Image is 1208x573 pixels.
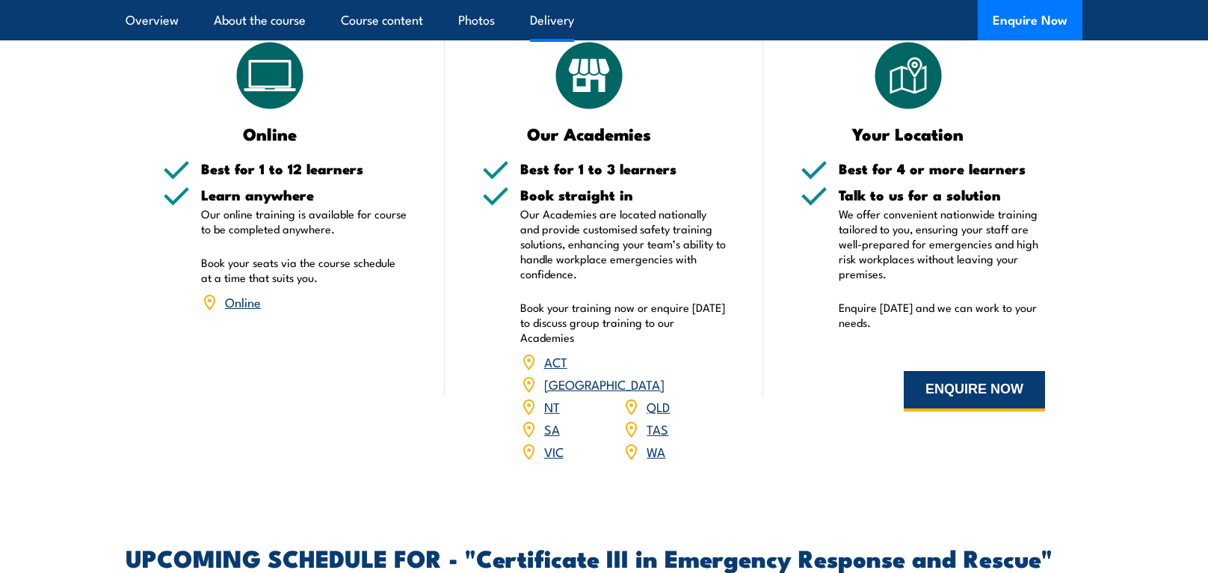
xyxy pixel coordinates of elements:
button: ENQUIRE NOW [904,371,1045,411]
h3: Our Academies [482,125,697,142]
h5: Book straight in [520,188,727,202]
p: Our online training is available for course to be completed anywhere. [201,206,407,236]
a: WA [647,442,665,460]
h5: Best for 1 to 12 learners [201,162,407,176]
p: We offer convenient nationwide training tailored to you, ensuring your staff are well-prepared fo... [839,206,1045,281]
h5: Learn anywhere [201,188,407,202]
a: VIC [544,442,564,460]
h3: Online [163,125,377,142]
p: Book your training now or enquire [DATE] to discuss group training to our Academies [520,300,727,345]
a: ACT [544,352,567,370]
a: TAS [647,420,668,438]
a: NT [544,397,560,415]
a: SA [544,420,560,438]
p: Book your seats via the course schedule at a time that suits you. [201,255,407,285]
a: QLD [647,397,670,415]
p: Our Academies are located nationally and provide customised safety training solutions, enhancing ... [520,206,727,281]
h5: Best for 1 to 3 learners [520,162,727,176]
a: Online [225,292,261,310]
h3: Your Location [801,125,1015,142]
h5: Talk to us for a solution [839,188,1045,202]
a: [GEOGRAPHIC_DATA] [544,375,665,393]
h5: Best for 4 or more learners [839,162,1045,176]
p: Enquire [DATE] and we can work to your needs. [839,300,1045,330]
h2: UPCOMING SCHEDULE FOR - "Certificate III in Emergency Response and Rescue" [126,547,1082,568]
